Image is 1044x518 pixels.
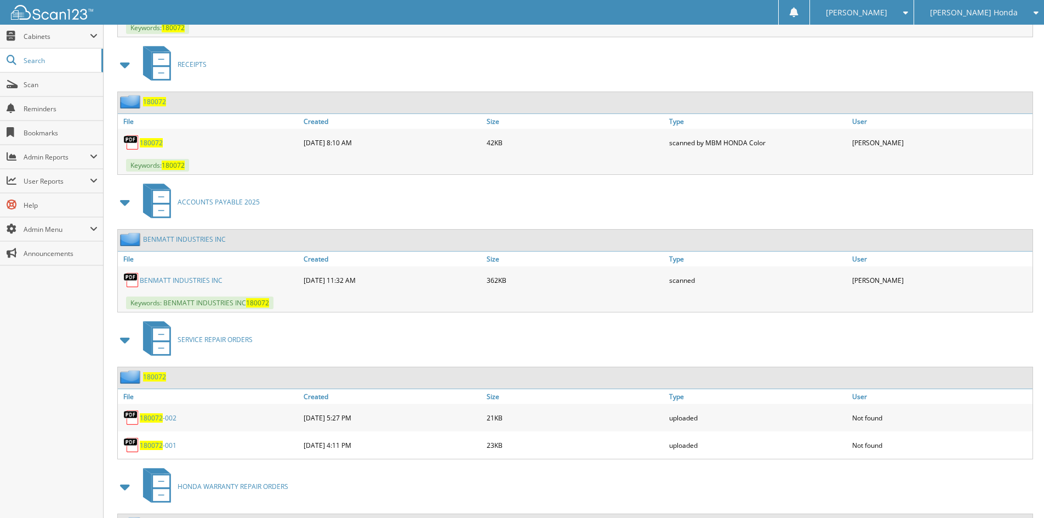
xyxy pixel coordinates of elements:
span: SERVICE REPAIR ORDERS [178,335,253,344]
a: 180072 [140,138,163,147]
img: PDF.png [123,437,140,453]
span: Bookmarks [24,128,98,138]
span: [PERSON_NAME] [826,9,887,16]
span: Announcements [24,249,98,258]
span: ACCOUNTS PAYABLE 2025 [178,197,260,207]
span: Search [24,56,96,65]
div: 362KB [484,269,667,291]
a: User [849,389,1032,404]
span: Keywords: BENMATT INDUSTRIES INC [126,297,273,309]
div: 23KB [484,434,667,456]
span: Scan [24,80,98,89]
img: folder2.png [120,370,143,384]
span: 180072 [246,298,269,308]
a: Size [484,389,667,404]
img: PDF.png [123,272,140,288]
a: File [118,252,301,266]
a: 180072 [143,372,166,382]
span: [PERSON_NAME] Honda [930,9,1018,16]
a: 180072-002 [140,413,176,423]
a: BENMATT INDUSTRIES INC [140,276,223,285]
a: RECEIPTS [136,43,207,86]
div: scanned by MBM HONDA Color [666,132,849,153]
a: BENMATT INDUSTRIES INC [143,235,226,244]
img: scan123-logo-white.svg [11,5,93,20]
div: scanned [666,269,849,291]
span: 180072 [140,441,163,450]
a: Size [484,252,667,266]
span: 180072 [140,413,163,423]
img: PDF.png [123,409,140,426]
div: [PERSON_NAME] [849,269,1032,291]
img: PDF.png [123,134,140,151]
div: 42KB [484,132,667,153]
div: [DATE] 8:10 AM [301,132,484,153]
img: folder2.png [120,232,143,246]
a: SERVICE REPAIR ORDERS [136,318,253,361]
div: Not found [849,407,1032,429]
a: ACCOUNTS PAYABLE 2025 [136,180,260,224]
div: uploaded [666,434,849,456]
img: folder2.png [120,95,143,109]
span: Cabinets [24,32,90,41]
iframe: Chat Widget [989,465,1044,518]
a: 180072-001 [140,441,176,450]
span: RECEIPTS [178,60,207,69]
span: Reminders [24,104,98,113]
a: User [849,114,1032,129]
span: Help [24,201,98,210]
a: File [118,389,301,404]
a: Created [301,389,484,404]
a: 180072 [143,97,166,106]
span: Admin Menu [24,225,90,234]
div: [DATE] 11:32 AM [301,269,484,291]
span: 180072 [162,161,185,170]
span: 180072 [162,23,185,32]
a: Created [301,252,484,266]
a: Created [301,114,484,129]
div: [DATE] 5:27 PM [301,407,484,429]
div: [DATE] 4:11 PM [301,434,484,456]
div: Not found [849,434,1032,456]
a: Type [666,252,849,266]
a: User [849,252,1032,266]
a: Type [666,114,849,129]
span: Admin Reports [24,152,90,162]
a: Size [484,114,667,129]
a: Type [666,389,849,404]
div: uploaded [666,407,849,429]
span: Keywords: [126,159,189,172]
a: File [118,114,301,129]
div: 21KB [484,407,667,429]
a: HONDA WARRANTY REPAIR ORDERS [136,465,288,508]
div: [PERSON_NAME] [849,132,1032,153]
span: Keywords: [126,21,189,34]
span: HONDA WARRANTY REPAIR ORDERS [178,482,288,491]
span: User Reports [24,177,90,186]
